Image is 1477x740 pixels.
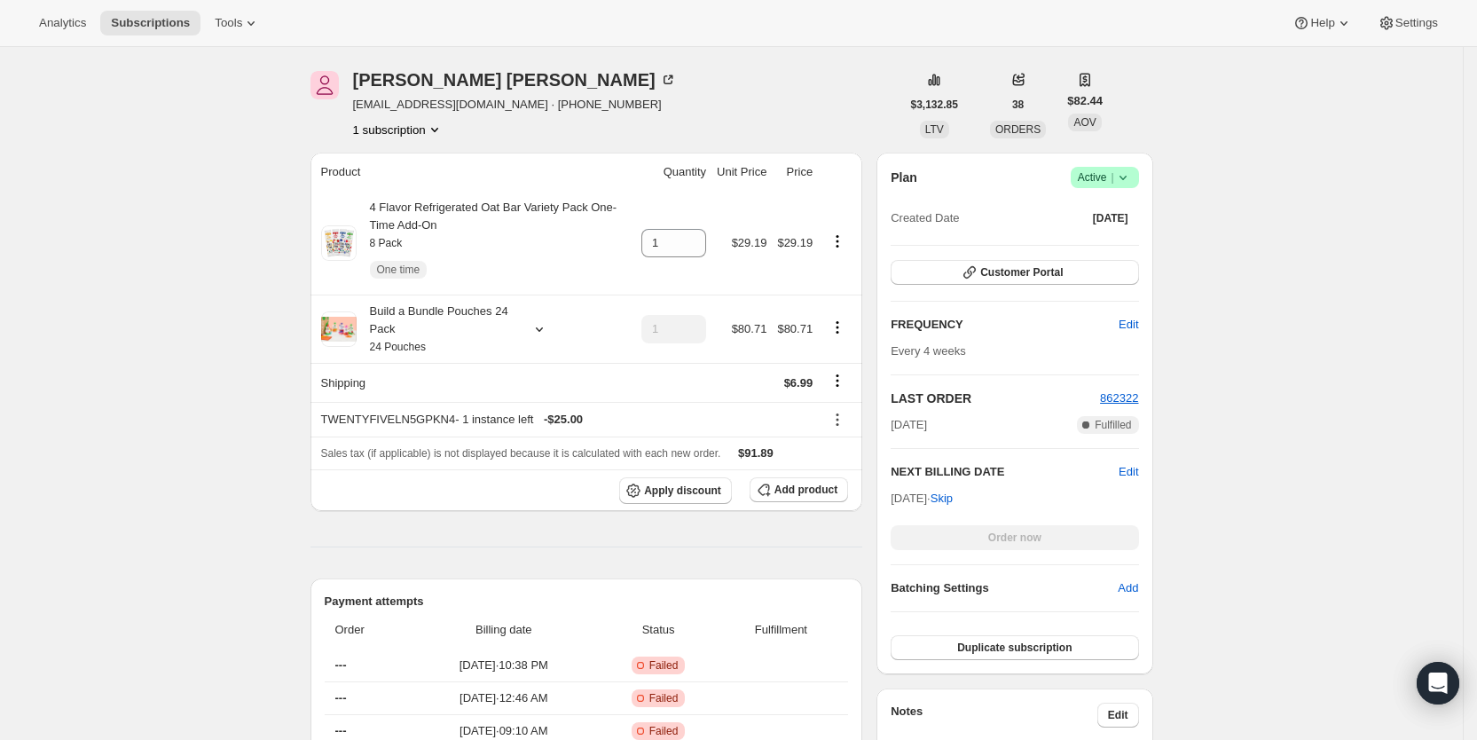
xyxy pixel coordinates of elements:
[357,303,516,356] div: Build a Bundle Pouches 24 Pack
[1078,169,1132,186] span: Active
[1012,98,1024,112] span: 38
[891,579,1118,597] h6: Batching Settings
[891,463,1119,481] h2: NEXT BILLING DATE
[415,621,593,639] span: Billing date
[891,209,959,227] span: Created Date
[1108,708,1128,722] span: Edit
[777,322,813,335] span: $80.71
[353,121,444,138] button: Product actions
[823,371,852,390] button: Shipping actions
[357,199,632,287] div: 4 Flavor Refrigerated Oat Bar Variety Pack One-Time Add-On
[100,11,200,35] button: Subscriptions
[204,11,271,35] button: Tools
[649,724,679,738] span: Failed
[1395,16,1438,30] span: Settings
[957,641,1072,655] span: Duplicate subscription
[925,123,944,136] span: LTV
[603,621,714,639] span: Status
[891,703,1097,728] h3: Notes
[891,316,1119,334] h2: FREQUENCY
[777,236,813,249] span: $29.19
[321,411,813,429] div: TWENTYFIVELN5GPKN4 - 1 instance left
[1073,116,1096,129] span: AOV
[39,16,86,30] span: Analytics
[1367,11,1449,35] button: Settings
[931,490,953,508] span: Skip
[619,477,732,504] button: Apply discount
[1095,418,1131,432] span: Fulfilled
[995,123,1041,136] span: ORDERS
[891,344,966,358] span: Every 4 weeks
[1093,211,1128,225] span: [DATE]
[1118,579,1138,597] span: Add
[1108,311,1149,339] button: Edit
[738,446,774,460] span: $91.89
[750,477,848,502] button: Add product
[711,153,772,192] th: Unit Price
[310,71,339,99] span: Jamie Peden
[377,263,420,277] span: One time
[1111,170,1113,185] span: |
[891,635,1138,660] button: Duplicate subscription
[649,691,679,705] span: Failed
[725,621,838,639] span: Fulfillment
[891,492,953,505] span: [DATE] ·
[321,225,357,261] img: product img
[1100,390,1138,407] button: 862322
[310,153,637,192] th: Product
[1282,11,1363,35] button: Help
[1067,92,1103,110] span: $82.44
[28,11,97,35] button: Analytics
[1100,391,1138,405] a: 862322
[415,689,593,707] span: [DATE] · 12:46 AM
[732,236,767,249] span: $29.19
[891,390,1100,407] h2: LAST ORDER
[1310,16,1334,30] span: Help
[353,71,677,89] div: [PERSON_NAME] [PERSON_NAME]
[1002,92,1034,117] button: 38
[891,169,917,186] h2: Plan
[353,96,677,114] span: [EMAIL_ADDRESS][DOMAIN_NAME] · [PHONE_NUMBER]
[732,322,767,335] span: $80.71
[1417,662,1459,705] div: Open Intercom Messenger
[980,265,1063,279] span: Customer Portal
[644,484,721,498] span: Apply discount
[325,593,849,610] h2: Payment attempts
[891,416,927,434] span: [DATE]
[891,260,1138,285] button: Customer Portal
[772,153,818,192] th: Price
[900,92,969,117] button: $3,132.85
[544,411,583,429] span: - $25.00
[823,232,852,251] button: Product actions
[415,657,593,674] span: [DATE] · 10:38 PM
[920,484,963,513] button: Skip
[1082,206,1139,231] button: [DATE]
[370,237,403,249] small: 8 Pack
[415,722,593,740] span: [DATE] · 09:10 AM
[1097,703,1139,728] button: Edit
[335,658,347,672] span: ---
[111,16,190,30] span: Subscriptions
[774,483,837,497] span: Add product
[911,98,958,112] span: $3,132.85
[325,610,411,649] th: Order
[310,363,637,402] th: Shipping
[649,658,679,673] span: Failed
[370,341,426,353] small: 24 Pouches
[335,691,347,705] span: ---
[1107,574,1149,602] button: Add
[1119,463,1138,481] button: Edit
[636,153,711,192] th: Quantity
[215,16,242,30] span: Tools
[823,318,852,337] button: Product actions
[321,447,721,460] span: Sales tax (if applicable) is not displayed because it is calculated with each new order.
[335,724,347,737] span: ---
[784,376,813,390] span: $6.99
[1119,316,1138,334] span: Edit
